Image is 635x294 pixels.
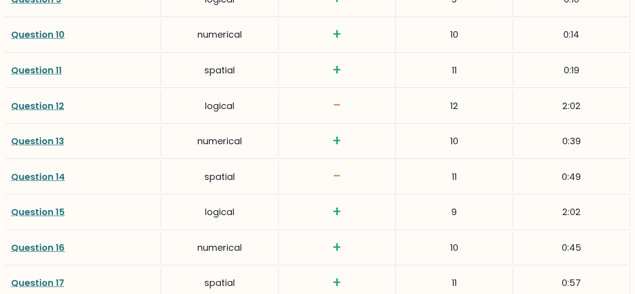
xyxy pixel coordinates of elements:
[161,90,278,122] div: logical
[513,196,630,228] div: 2:02
[396,161,513,192] div: 11
[285,97,389,114] h3: -
[396,19,513,50] div: 10
[513,232,630,263] div: 0:45
[11,241,65,254] a: Question 16
[513,90,630,122] div: 2:02
[11,276,64,289] a: Question 17
[285,239,389,256] h3: +
[285,133,389,150] h3: +
[513,19,630,50] div: 0:14
[285,62,389,79] h3: +
[161,232,278,263] div: numerical
[161,54,278,86] div: spatial
[396,196,513,228] div: 9
[11,135,64,147] a: Question 13
[285,26,389,43] h3: +
[11,100,64,112] a: Question 12
[161,196,278,228] div: logical
[285,168,389,185] h3: -
[396,90,513,122] div: 12
[285,204,389,221] h3: +
[513,54,630,86] div: 0:19
[161,161,278,192] div: spatial
[11,170,65,183] a: Question 14
[285,274,389,291] h3: +
[161,125,278,157] div: numerical
[396,125,513,157] div: 10
[513,161,630,192] div: 0:49
[396,54,513,86] div: 11
[11,206,65,218] a: Question 15
[161,19,278,50] div: numerical
[11,28,65,41] a: Question 10
[396,232,513,263] div: 10
[513,125,630,157] div: 0:39
[11,64,62,76] a: Question 11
